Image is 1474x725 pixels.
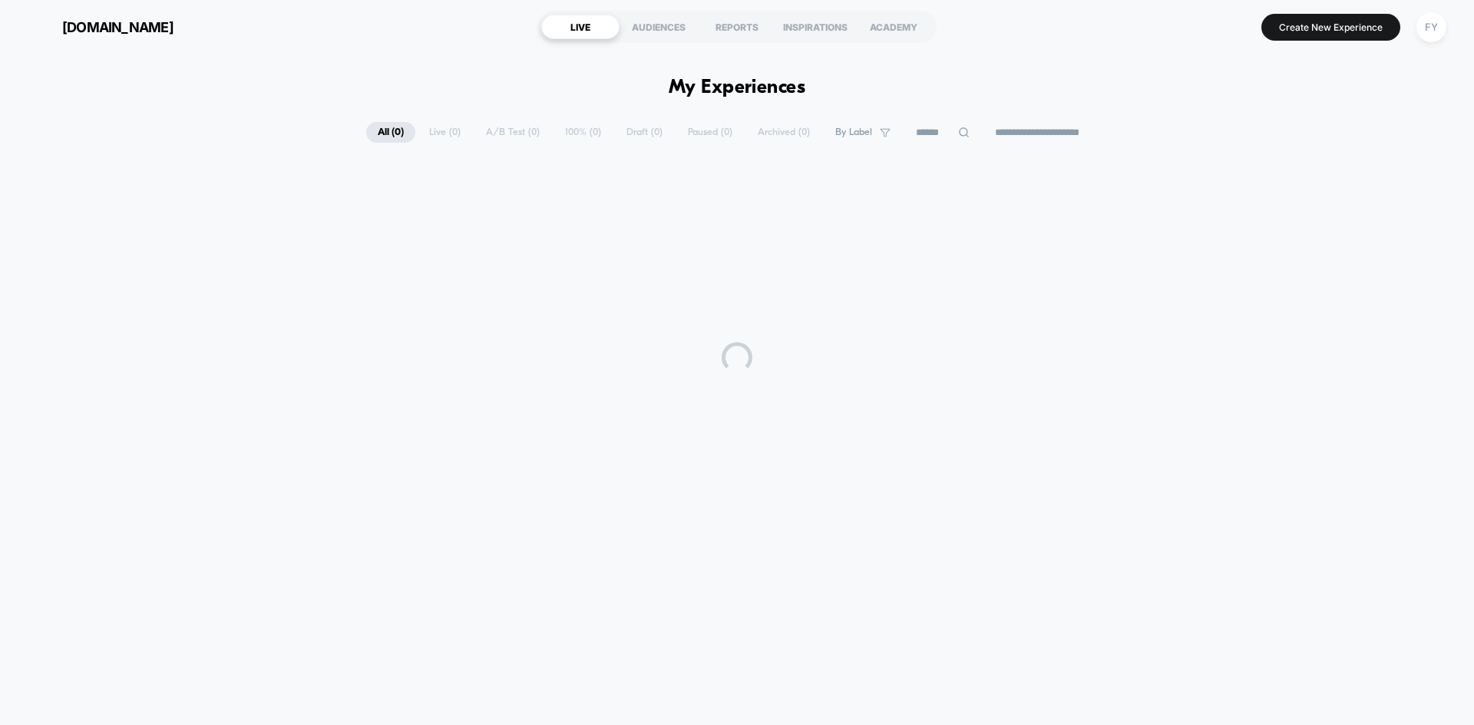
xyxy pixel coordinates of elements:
span: By Label [835,127,872,138]
button: [DOMAIN_NAME] [23,15,178,39]
button: FY [1412,12,1451,43]
div: REPORTS [698,15,776,39]
div: INSPIRATIONS [776,15,854,39]
div: FY [1416,12,1446,42]
span: [DOMAIN_NAME] [62,19,174,35]
div: AUDIENCES [620,15,698,39]
div: ACADEMY [854,15,933,39]
button: Create New Experience [1261,14,1400,41]
h1: My Experiences [669,77,806,99]
div: LIVE [541,15,620,39]
span: All ( 0 ) [366,122,415,143]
